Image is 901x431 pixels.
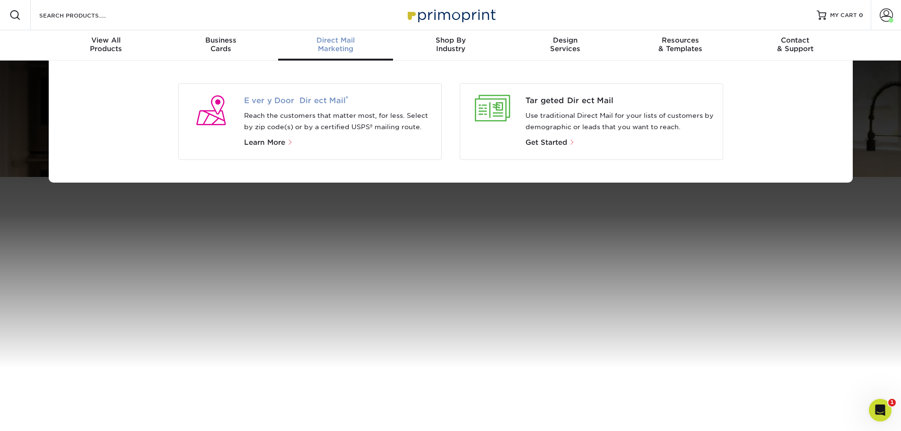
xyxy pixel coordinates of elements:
a: Get Started [525,139,575,146]
sup: ® [346,95,348,102]
a: Contact& Support [738,30,853,61]
div: & Templates [623,36,738,53]
a: BusinessCards [163,30,278,61]
div: Marketing [278,36,393,53]
img: Primoprint [403,5,498,25]
input: SEARCH PRODUCTS..... [38,9,131,21]
span: View All [49,36,164,44]
p: Reach the customers that matter most, for less. Select by zip code(s) or by a certified USPS® mai... [244,110,434,133]
a: Direct MailMarketing [278,30,393,61]
a: Resources& Templates [623,30,738,61]
a: Learn More [244,139,297,146]
a: View AllProducts [49,30,164,61]
a: DesignServices [508,30,623,61]
span: Get Started [525,138,567,147]
p: Use traditional Direct Mail for your lists of customers by demographic or leads that you want to ... [525,110,715,133]
div: & Support [738,36,853,53]
a: Targeted Direct Mail [525,95,715,106]
iframe: Intercom live chat [869,399,892,422]
a: Every Door Direct Mail® [244,95,434,106]
div: Cards [163,36,278,53]
span: Business [163,36,278,44]
div: Services [508,36,623,53]
span: 0 [859,12,863,18]
span: MY CART [830,11,857,19]
span: Contact [738,36,853,44]
span: Every Door Direct Mail [244,95,434,106]
div: Industry [393,36,508,53]
span: Learn More [244,138,285,147]
span: Direct Mail [278,36,393,44]
span: Shop By [393,36,508,44]
span: Design [508,36,623,44]
span: 1 [888,399,896,406]
a: Shop ByIndustry [393,30,508,61]
span: Resources [623,36,738,44]
div: Products [49,36,164,53]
